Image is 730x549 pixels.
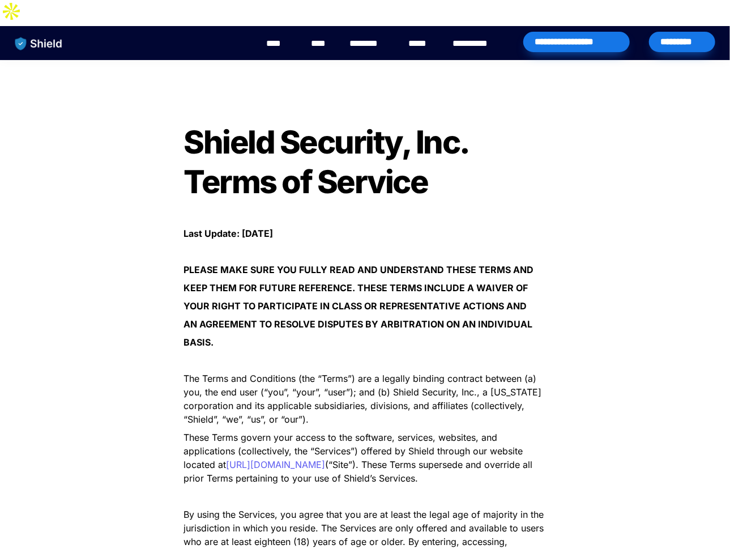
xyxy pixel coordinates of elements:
strong: BASIS. [184,337,214,348]
strong: PLEASE MAKE SURE YOU FULLY READ AND UNDERSTAND THESE TERMS AND [184,264,534,275]
a: [URL][DOMAIN_NAME] [227,459,326,470]
strong: AN AGREEMENT TO RESOLVE DISPUTES BY ARBITRATION ON AN INDIVIDUAL [184,318,533,330]
strong: YOUR RIGHT TO PARTICIPATE IN CLASS OR REPRESENTATIVE ACTIONS AND [184,300,527,312]
img: website logo [10,32,68,56]
span: These Terms govern your access to the software, services, websites, and applications (collectivel... [184,432,526,470]
span: The Terms and Conditions (the “Terms”) are a legally binding contract between (a) you, the end us... [184,373,545,425]
span: (“Site”). These Terms supersede and override all prior Terms pertaining to your use of Shield’s S... [184,459,536,484]
strong: KEEP THEM FOR FUTURE REFERENCE. THESE TERMS INCLUDE A WAIVER OF [184,282,528,293]
strong: Last Update: [DATE] [184,228,274,239]
span: Shield Security, Inc. Terms of Service [184,123,474,201]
